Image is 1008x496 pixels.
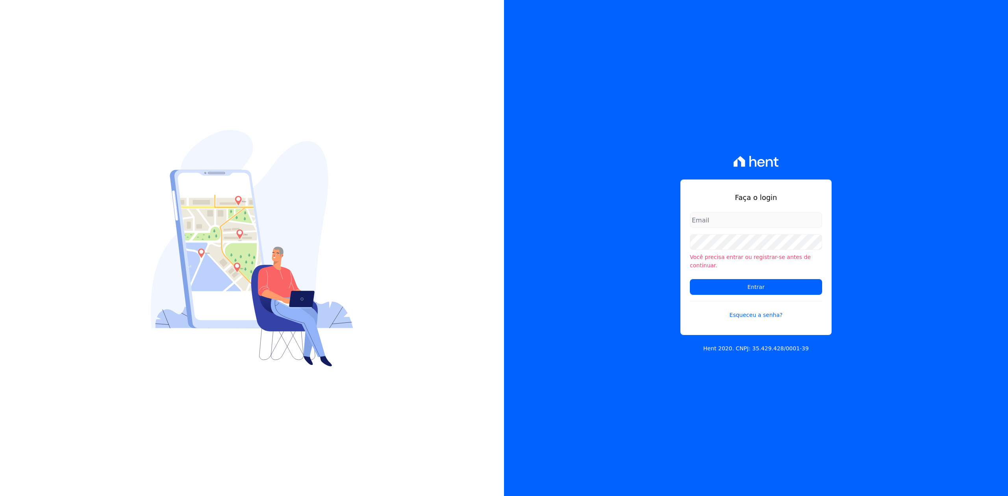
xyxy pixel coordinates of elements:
[690,253,822,270] li: Você precisa entrar ou registrar-se antes de continuar.
[690,279,822,295] input: Entrar
[690,212,822,228] input: Email
[690,301,822,319] a: Esqueceu a senha?
[151,130,353,366] img: Login
[703,344,809,353] p: Hent 2020. CNPJ: 35.429.428/0001-39
[690,192,822,203] h1: Faça o login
